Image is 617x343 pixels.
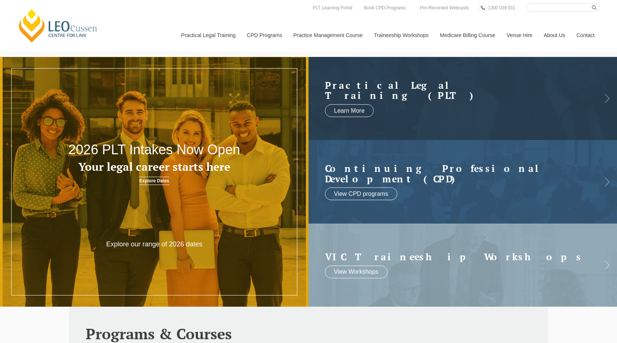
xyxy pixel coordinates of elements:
a: About Us [538,19,571,51]
a: CPD Programs [241,19,288,51]
a: Book CPD Programs [362,4,407,12]
h2: Continuing Professional Development (CPD) [325,163,586,184]
a: Explore Dates [139,177,169,185]
a: Medicare Billing Course [434,19,501,51]
a: Traineeship Workshops [368,19,434,51]
a: Pre-Recorded Webcasts [418,4,471,12]
a: [PERSON_NAME] Centre for Law [17,8,100,43]
a: Practice Management Course [288,19,368,51]
a: PLT Learning Portal [311,4,354,12]
a: Practical Legal Training [176,19,241,51]
h3: Your legal career starts here [62,161,247,173]
a: 1300 039 031 [486,4,517,12]
h2: Practical Legal Training (PLT) [325,80,586,100]
a: View CPD programs [325,188,397,200]
span: 1300 039 031 [488,5,515,10]
a: VIC Traineeship Workshops [325,252,586,262]
a: Venue Hire [501,19,538,51]
a: Continuing ProfessionalDevelopment (CPD) [325,163,586,184]
h2: Programs & Courses [86,325,531,342]
p: Explore our range of 2026 dates [92,240,216,249]
a: Learn More [325,104,374,117]
a: Contact [571,19,600,51]
h2: 2026 PLT Intakes Now Open [62,142,247,157]
a: View Workshops [325,266,387,279]
a: Practical LegalTraining (PLT) [325,80,586,100]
